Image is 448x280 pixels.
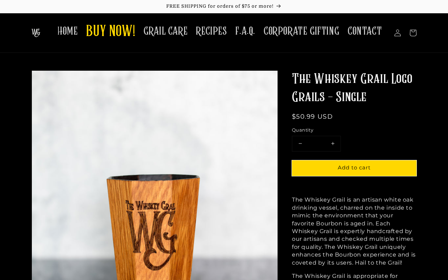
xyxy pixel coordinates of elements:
a: HOME [53,20,82,42]
span: CORPORATE GIFTING [264,24,339,38]
span: CONTACT [348,24,382,38]
a: CONTACT [343,20,386,42]
span: RECIPES [196,24,227,38]
span: BUY NOW! [86,22,135,42]
label: Quantity [292,127,416,134]
img: The Whiskey Grail [31,29,40,37]
a: BUY NOW! [82,18,139,46]
span: Add to cart [338,164,371,171]
button: Add to cart [292,160,416,176]
p: FREE SHIPPING for orders of $75 or more! [7,3,441,9]
a: RECIPES [192,20,231,42]
a: GRAIL CARE [139,20,192,42]
a: F.A.Q. [231,20,259,42]
span: HOME [57,24,78,38]
span: $50.99 USD [292,113,333,120]
a: CORPORATE GIFTING [259,20,343,42]
span: GRAIL CARE [143,24,188,38]
h1: The Whiskey Grail Logo Grails - Single [292,70,416,107]
p: The Whiskey Grail is an artisan white oak drinking vessel, charred on the inside to mimic the env... [292,196,416,267]
span: F.A.Q. [235,24,255,38]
